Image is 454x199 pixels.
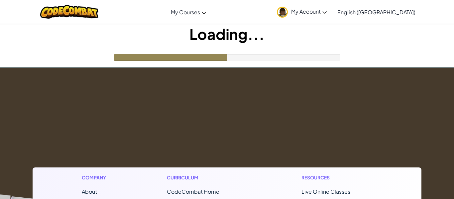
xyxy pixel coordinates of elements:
[277,7,288,18] img: avatar
[167,174,247,181] h1: Curriculum
[301,188,350,195] a: Live Online Classes
[40,5,98,19] img: CodeCombat logo
[291,8,327,15] span: My Account
[301,174,372,181] h1: Resources
[168,3,209,21] a: My Courses
[334,3,419,21] a: English ([GEOGRAPHIC_DATA])
[0,24,454,44] h1: Loading...
[82,174,113,181] h1: Company
[167,188,219,195] span: CodeCombat Home
[337,9,415,16] span: English ([GEOGRAPHIC_DATA])
[171,9,200,16] span: My Courses
[82,188,97,195] a: About
[274,1,330,22] a: My Account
